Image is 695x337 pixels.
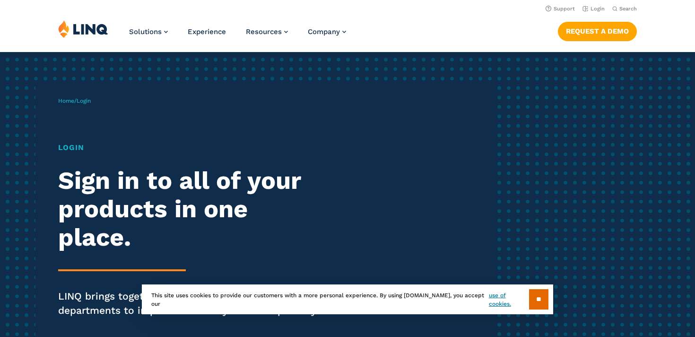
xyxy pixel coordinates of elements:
[612,5,637,12] button: Open Search Bar
[619,6,637,12] span: Search
[489,291,529,308] a: use of cookies.
[129,27,162,36] span: Solutions
[142,284,553,314] div: This site uses cookies to provide our customers with a more personal experience. By using [DOMAIN...
[58,167,326,251] h2: Sign in to all of your products in one place.
[77,98,91,104] span: Login
[546,6,575,12] a: Support
[308,27,346,36] a: Company
[129,27,168,36] a: Solutions
[308,27,340,36] span: Company
[246,27,288,36] a: Resources
[129,20,346,51] nav: Primary Navigation
[188,27,226,36] a: Experience
[58,20,108,38] img: LINQ | K‑12 Software
[58,289,326,318] p: LINQ brings together students, parents and all your departments to improve efficiency and transpa...
[58,98,91,104] span: /
[58,98,74,104] a: Home
[58,142,326,153] h1: Login
[246,27,282,36] span: Resources
[558,20,637,41] nav: Button Navigation
[582,6,605,12] a: Login
[558,22,637,41] a: Request a Demo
